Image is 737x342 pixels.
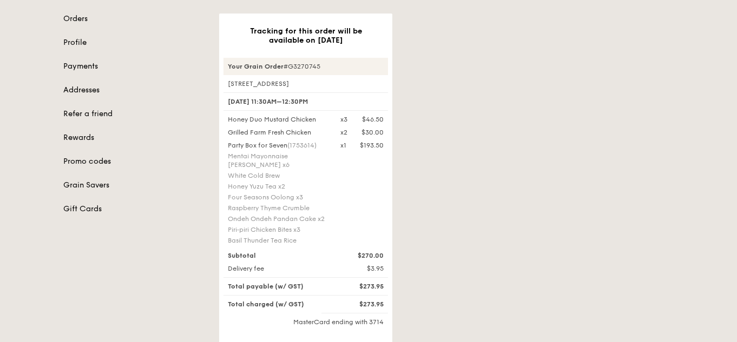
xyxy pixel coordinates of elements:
div: #G3270745 [223,58,388,75]
a: Profile [63,37,206,48]
div: Subtotal [221,251,334,260]
div: x1 [340,141,346,150]
div: $193.50 [360,141,384,150]
div: Ondeh Ondeh Pandan Cake x2 [228,214,327,223]
div: $273.95 [334,282,390,291]
a: Grain Savers [63,180,206,191]
div: Piri‑piri Chicken Bites x3 [228,225,327,234]
a: Addresses [63,85,206,96]
div: $46.50 [362,115,384,124]
span: (1753614) [287,142,317,149]
div: [DATE] 11:30AM–12:30PM [223,92,388,111]
div: Delivery fee [221,264,334,273]
span: Total payable (w/ GST) [228,283,304,290]
a: Promo codes [63,156,206,167]
div: x2 [340,128,347,137]
div: Party Box for Seven [228,141,327,150]
div: $273.95 [334,300,390,309]
div: $30.00 [361,128,384,137]
a: Payments [63,61,206,72]
div: Grilled Farm Fresh Chicken [221,128,334,137]
div: Four Seasons Oolong x3 [228,193,327,202]
div: x3 [340,115,347,124]
a: Refer a friend [63,109,206,119]
strong: Your Grain Order [228,63,284,70]
div: $270.00 [334,251,390,260]
div: MasterCard ending with 3714 [223,318,388,326]
a: Orders [63,14,206,24]
div: Honey Yuzu Tea x2 [228,182,327,191]
div: $3.95 [334,264,390,273]
a: Rewards [63,132,206,143]
div: Basil Thunder Tea Rice [228,236,327,245]
div: [STREET_ADDRESS] [223,79,388,88]
a: Gift Cards [63,204,206,214]
div: Raspberry Thyme Crumble [228,204,327,212]
div: White Cold Brew [228,171,327,180]
div: Total charged (w/ GST) [221,300,334,309]
div: Honey Duo Mustard Chicken [221,115,334,124]
h3: Tracking for this order will be available on [DATE] [236,26,375,45]
div: Mentai Mayonnaise [PERSON_NAME] x6 [228,152,327,169]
